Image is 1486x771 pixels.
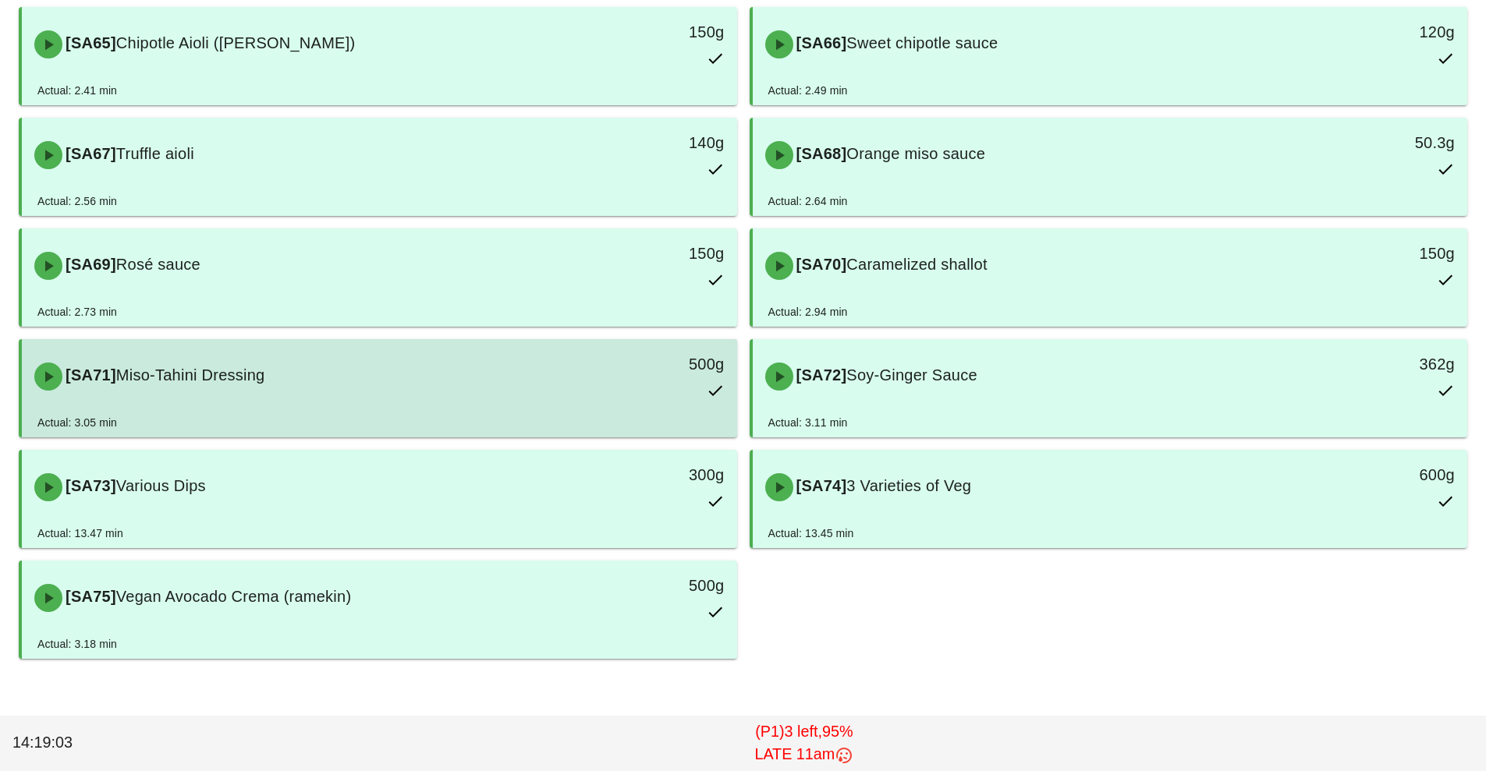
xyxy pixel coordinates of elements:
div: 140g [566,130,724,155]
div: 300g [566,462,724,487]
span: Vegan Avocado Crema (ramekin) [116,588,351,605]
span: 3 Varieties of Veg [846,477,971,494]
div: 150g [566,19,724,44]
span: [SA75] [62,588,116,605]
span: [SA70] [793,256,847,273]
span: Caramelized shallot [846,256,987,273]
div: Actual: 13.45 min [768,525,854,542]
span: Orange miso sauce [846,145,985,162]
span: [SA73] [62,477,116,494]
div: Actual: 3.05 min [37,414,117,431]
div: LATE 11am [135,743,1474,766]
div: Actual: 2.94 min [768,303,848,320]
span: Rosé sauce [116,256,200,273]
span: Soy-Ginger Sauce [846,366,977,384]
span: [SA67] [62,145,116,162]
div: 50.3g [1296,130,1455,155]
span: [SA66] [793,34,847,51]
span: [SA74] [793,477,847,494]
div: 14:19:03 [9,728,132,758]
div: Actual: 13.47 min [37,525,123,542]
div: Actual: 3.11 min [768,414,848,431]
span: [SA69] [62,256,116,273]
span: Various Dips [116,477,206,494]
div: Actual: 2.49 min [768,82,848,99]
div: 150g [566,241,724,266]
div: Actual: 2.41 min [37,82,117,99]
span: Sweet chipotle sauce [846,34,998,51]
div: 120g [1296,19,1455,44]
div: 600g [1296,462,1455,487]
div: 150g [1296,241,1455,266]
div: Actual: 2.73 min [37,303,117,320]
div: 500g [566,352,724,377]
div: Actual: 3.18 min [37,635,117,653]
span: [SA65] [62,34,116,51]
span: Truffle aioli [116,145,194,162]
span: Miso-Tahini Dressing [116,366,265,384]
div: (P1) 95% [132,717,1477,769]
div: 362g [1296,352,1455,377]
div: 500g [566,573,724,598]
div: Actual: 2.56 min [37,193,117,210]
span: [SA72] [793,366,847,384]
span: 3 left, [785,723,822,740]
span: [SA71] [62,366,116,384]
span: Chipotle Aioli ([PERSON_NAME]) [116,34,355,51]
div: Actual: 2.64 min [768,193,848,210]
span: [SA68] [793,145,847,162]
